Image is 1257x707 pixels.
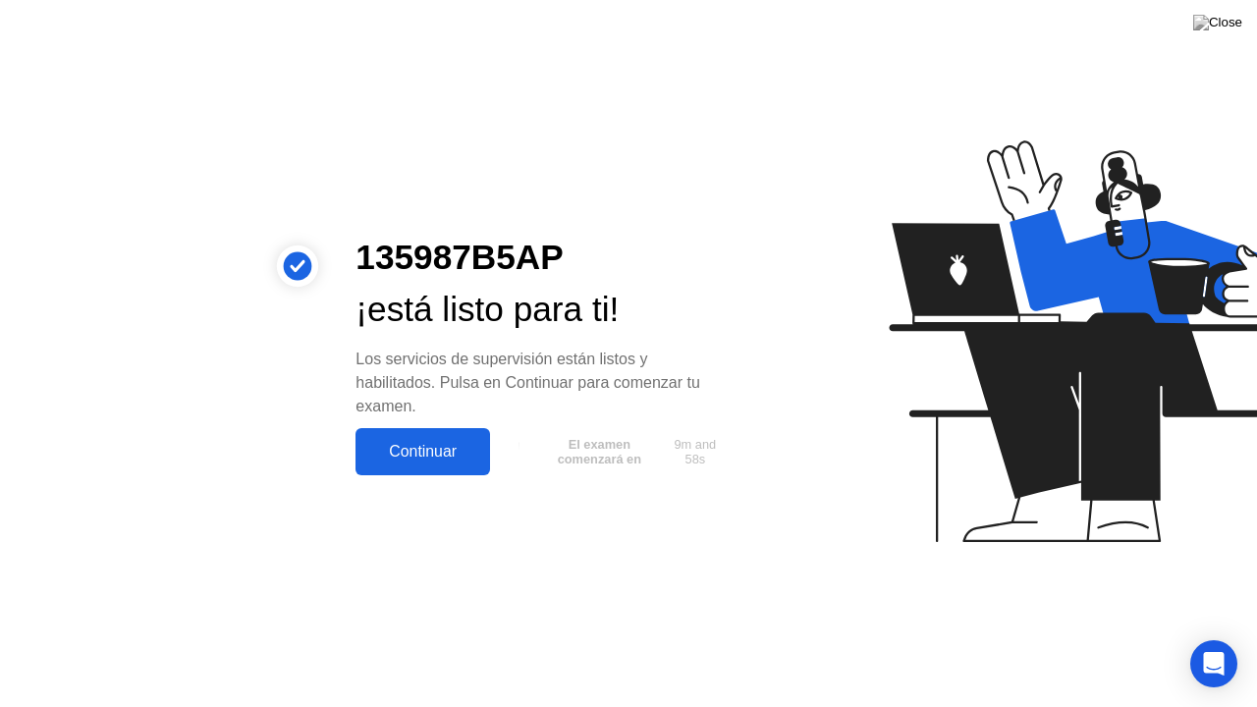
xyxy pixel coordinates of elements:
[500,433,731,470] button: El examen comenzará en9m and 58s
[355,232,731,284] div: 135987B5AP
[355,348,731,418] div: Los servicios de supervisión están listos y habilitados. Pulsa en Continuar para comenzar tu examen.
[667,437,724,466] span: 9m and 58s
[361,443,484,461] div: Continuar
[1193,15,1242,30] img: Close
[355,428,490,475] button: Continuar
[1190,640,1237,687] div: Open Intercom Messenger
[355,284,731,336] div: ¡está listo para ti!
